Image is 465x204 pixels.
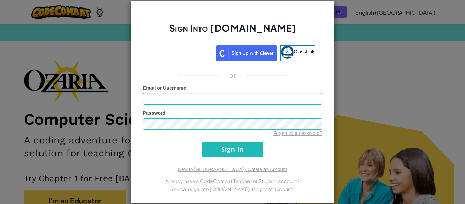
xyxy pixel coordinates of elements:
p: Already have a CodeCombat Teacher or Student account? [143,177,322,185]
iframe: Sign in with Google Button [147,45,216,60]
span: Password [143,110,165,116]
a: Forgot your password? [273,130,322,136]
h2: Sign Into [DOMAIN_NAME] [143,21,322,41]
span: Email or Username [143,85,186,91]
p: or [229,71,236,79]
img: classlink-logo-small.png [281,46,294,59]
p: You can sign into [DOMAIN_NAME] using that account. [143,185,322,193]
img: clever_sso_button@2x.png [216,45,277,61]
input: Sign In [202,142,263,157]
label: : [143,84,188,91]
a: New to [GEOGRAPHIC_DATA]? Create an Account [178,167,287,172]
span: ClassLink [294,49,315,54]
